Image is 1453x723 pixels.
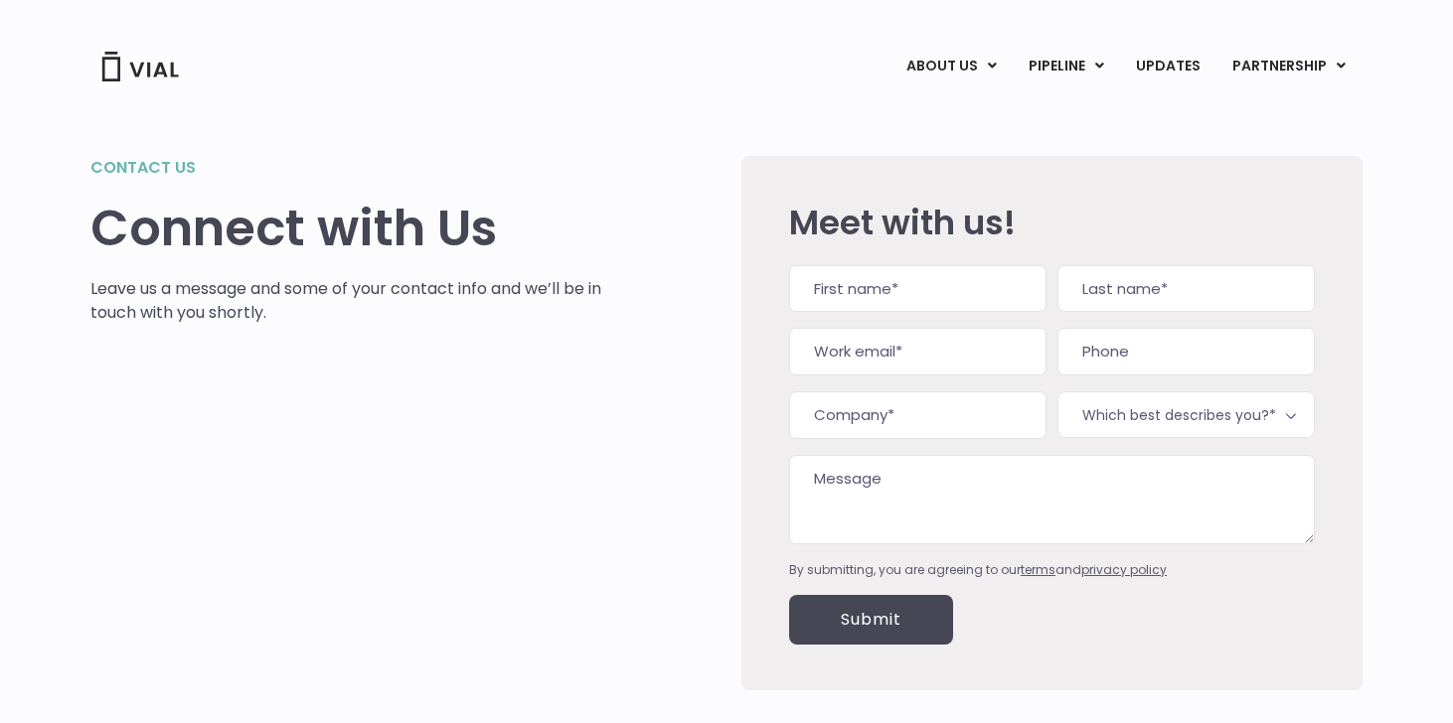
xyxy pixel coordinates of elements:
[90,200,602,257] h1: Connect with Us
[1021,561,1055,578] a: terms
[1120,50,1215,83] a: UPDATES
[1057,391,1315,438] span: Which best describes you?*
[789,328,1047,375] input: Work email*
[100,52,180,81] img: Vial Logo
[789,204,1315,241] h2: Meet with us!
[890,50,1012,83] a: ABOUT USMenu Toggle
[789,561,1315,579] div: By submitting, you are agreeing to our and
[90,277,602,325] p: Leave us a message and some of your contact info and we’ll be in touch with you shortly.
[1216,50,1362,83] a: PARTNERSHIPMenu Toggle
[789,391,1047,439] input: Company*
[1057,265,1315,313] input: Last name*
[1057,328,1315,375] input: Phone
[789,265,1047,313] input: First name*
[90,156,602,180] h2: Contact us
[1013,50,1119,83] a: PIPELINEMenu Toggle
[1081,561,1167,578] a: privacy policy
[789,595,953,645] input: Submit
